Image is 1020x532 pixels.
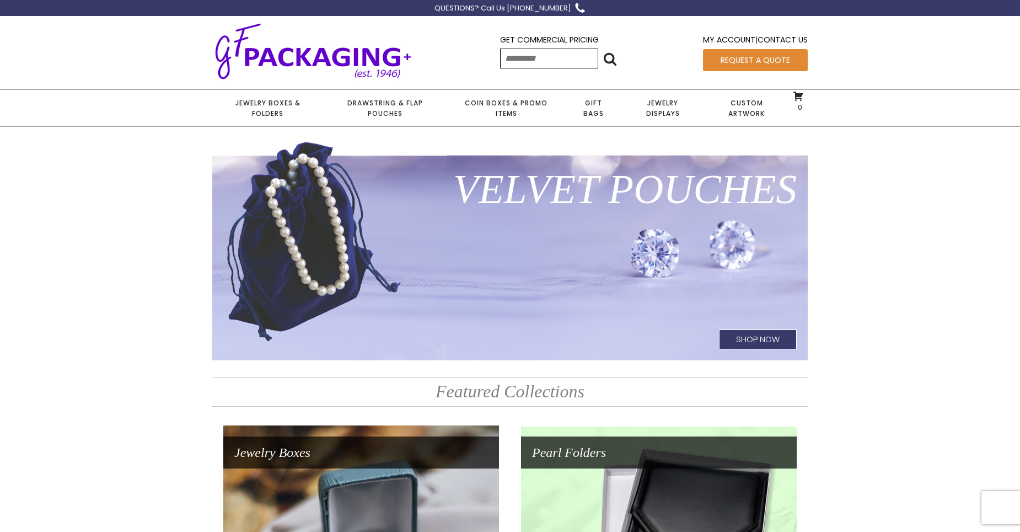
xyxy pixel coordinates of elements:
a: Request a Quote [703,49,808,71]
h2: Featured Collections [212,377,808,406]
a: 0 [793,91,804,111]
a: Drawstring & Flap Pouches [323,90,447,126]
img: GF Packaging + - Established 1946 [212,21,414,81]
a: Velvet PouchesShop Now [212,140,808,360]
div: QUESTIONS? Call Us [PHONE_NUMBER] [434,3,571,14]
h1: Velvet Pouches [212,151,808,228]
a: Get Commercial Pricing [500,34,599,45]
h1: Pearl Folders [521,437,797,469]
a: My Account [703,34,755,45]
a: Gift Bags [565,90,622,126]
h1: Shop Now [719,329,797,349]
a: Jewelry Displays [622,90,704,126]
a: Jewelry Boxes & Folders [212,90,323,126]
h1: Jewelry Boxes [223,437,499,469]
span: 0 [795,103,802,112]
a: Coin Boxes & Promo Items [447,90,565,126]
a: Contact Us [758,34,808,45]
div: | [703,34,808,49]
a: Custom Artwork [704,90,789,126]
